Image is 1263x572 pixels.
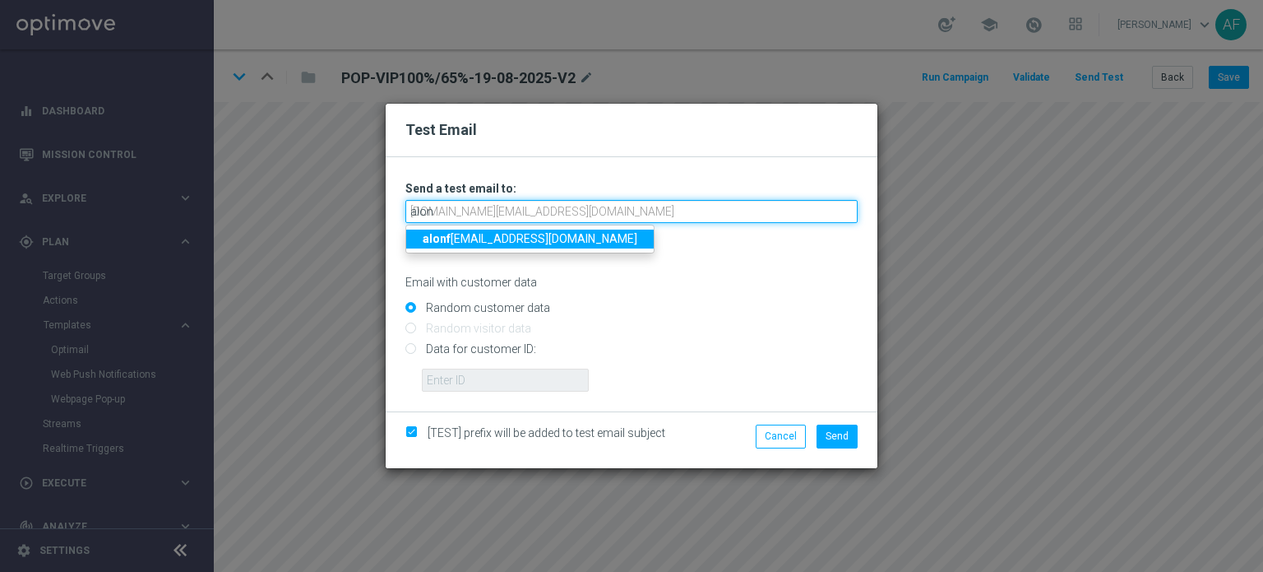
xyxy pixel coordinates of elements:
button: Cancel [756,425,806,448]
strong: alonf [423,232,451,245]
a: alonf[EMAIL_ADDRESS][DOMAIN_NAME] [406,230,654,249]
input: Enter ID [422,369,589,392]
span: [TEST] prefix will be added to test email subject [428,426,665,439]
h3: Send a test email to: [405,181,858,196]
label: Random customer data [422,300,550,315]
h2: Test Email [405,120,858,140]
button: Send [817,425,858,448]
p: Email with customer data [405,275,858,290]
span: Send [826,430,849,442]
